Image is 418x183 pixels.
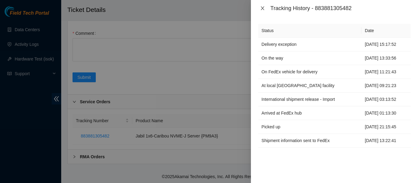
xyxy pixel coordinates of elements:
[271,5,411,12] div: Tracking History - 883881305482
[361,51,411,65] td: [DATE] 13:33:56
[258,93,362,106] td: International shipment release - Import
[361,106,411,120] td: [DATE] 01:13:30
[258,106,362,120] td: Arrived at FedEx hub
[361,65,411,79] td: [DATE] 11:21:43
[361,93,411,106] td: [DATE] 03:13:52
[258,24,362,38] th: Status
[361,79,411,93] td: [DATE] 09:21:23
[361,24,411,38] th: Date
[258,65,362,79] td: On FedEx vehicle for delivery
[361,134,411,148] td: [DATE] 13:22:41
[258,5,267,11] button: Close
[361,38,411,51] td: [DATE] 15:17:52
[258,38,362,51] td: Delivery exception
[260,6,265,11] span: close
[258,51,362,65] td: On the way
[258,120,362,134] td: Picked up
[258,79,362,93] td: At local [GEOGRAPHIC_DATA] facility
[361,120,411,134] td: [DATE] 21:15:45
[258,134,362,148] td: Shipment information sent to FedEx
